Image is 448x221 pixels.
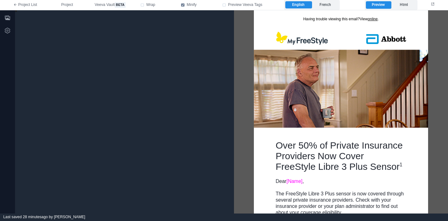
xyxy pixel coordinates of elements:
[95,2,125,8] span: Veeva Vault
[285,1,312,9] label: English
[115,2,126,8] span: beta
[312,1,338,9] label: French
[53,168,69,174] span: [Name]
[366,1,391,9] label: Preview
[61,2,73,8] span: Project
[228,2,262,8] span: Preview Veeva Tags
[187,2,197,8] span: Minify
[146,2,155,8] span: Wrap
[42,168,172,205] div: Dear , The FreeStyle Libre 3 Plus sensor is now covered through several private insurance provide...
[391,1,416,9] label: Html
[234,10,448,214] iframe: preview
